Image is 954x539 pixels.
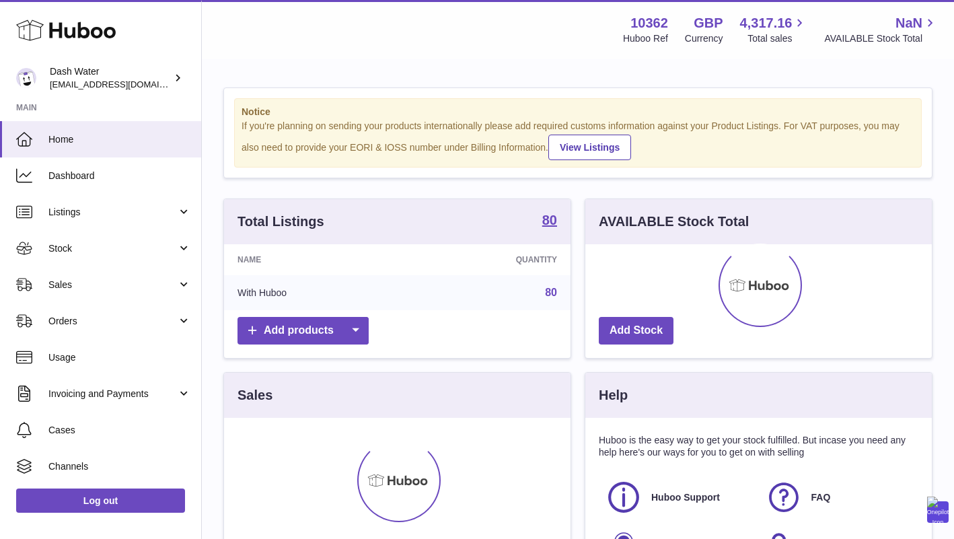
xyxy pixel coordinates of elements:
th: Quantity [407,244,571,275]
th: Name [224,244,407,275]
img: bea@dash-water.com [16,68,36,88]
span: NaN [895,14,922,32]
div: Huboo Ref [623,32,668,45]
div: Currency [685,32,723,45]
a: 80 [542,213,557,229]
span: [EMAIL_ADDRESS][DOMAIN_NAME] [50,79,198,89]
h3: Help [599,386,628,404]
span: Usage [48,351,191,364]
a: FAQ [766,479,912,515]
td: With Huboo [224,275,407,310]
a: 4,317.16 Total sales [740,14,808,45]
h3: Total Listings [237,213,324,231]
p: Huboo is the easy way to get your stock fulfilled. But incase you need any help here's our ways f... [599,434,918,460]
span: AVAILABLE Stock Total [824,32,938,45]
h3: Sales [237,386,272,404]
a: Add products [237,317,369,345]
span: FAQ [811,491,831,504]
strong: GBP [694,14,723,32]
a: View Listings [548,135,631,160]
a: Huboo Support [606,479,752,515]
a: 80 [545,287,557,298]
span: Home [48,133,191,146]
span: 4,317.16 [740,14,793,32]
strong: 10362 [630,14,668,32]
a: Add Stock [599,317,673,345]
span: Stock [48,242,177,255]
a: Log out [16,489,185,513]
strong: Notice [242,106,914,118]
div: If you're planning on sending your products internationally please add required customs informati... [242,120,914,160]
span: Cases [48,424,191,437]
strong: 80 [542,213,557,227]
span: Huboo Support [651,491,720,504]
span: Invoicing and Payments [48,388,177,400]
span: Channels [48,460,191,473]
div: Dash Water [50,65,171,91]
span: Total sales [747,32,807,45]
span: Orders [48,315,177,328]
span: Listings [48,206,177,219]
span: Sales [48,279,177,291]
h3: AVAILABLE Stock Total [599,213,749,231]
span: Dashboard [48,170,191,182]
a: NaN AVAILABLE Stock Total [824,14,938,45]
